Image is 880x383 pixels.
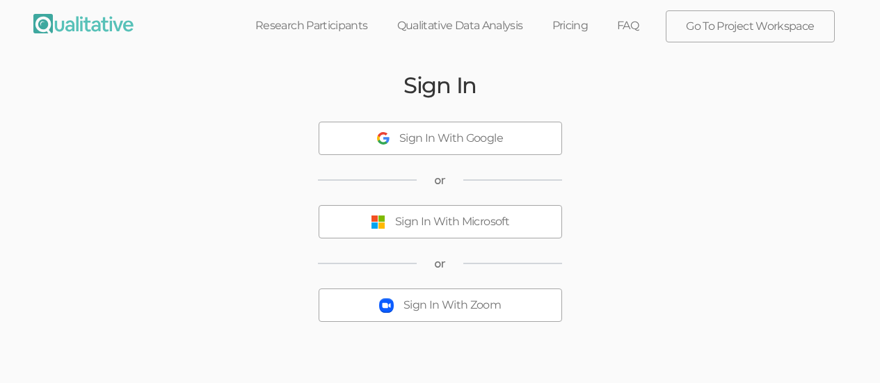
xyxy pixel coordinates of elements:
[434,172,446,188] span: or
[538,10,603,41] a: Pricing
[33,14,134,33] img: Qualitative
[319,122,562,155] button: Sign In With Google
[403,298,501,313] div: Sign In With Zoom
[395,214,509,230] div: Sign In With Microsoft
[383,10,538,41] a: Qualitative Data Analysis
[371,215,385,229] img: Sign In With Microsoft
[241,10,383,41] a: Research Participants
[319,288,562,322] button: Sign In With Zoom
[403,73,477,97] h2: Sign In
[666,11,833,42] a: Go To Project Workspace
[377,132,390,145] img: Sign In With Google
[434,256,446,272] span: or
[379,298,394,313] img: Sign In With Zoom
[602,10,653,41] a: FAQ
[319,205,562,238] button: Sign In With Microsoft
[399,131,503,147] div: Sign In With Google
